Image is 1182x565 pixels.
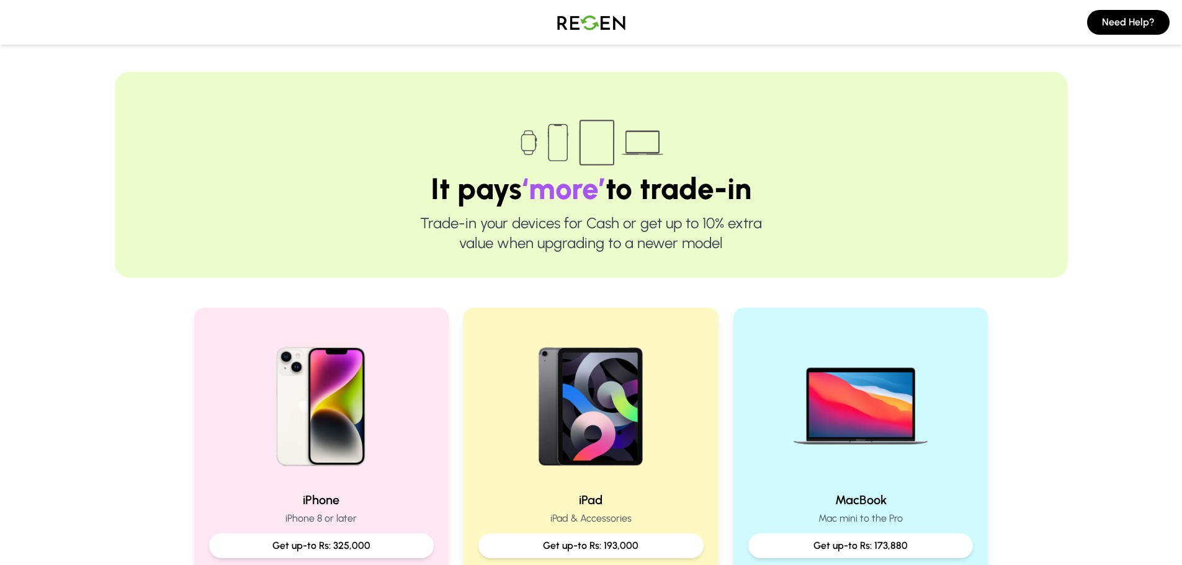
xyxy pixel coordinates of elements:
[154,213,1028,253] p: Trade-in your devices for Cash or get up to 10% extra value when upgrading to a newer model
[748,491,974,509] h2: MacBook
[758,538,964,553] p: Get up-to Rs: 173,880
[219,538,424,553] p: Get up-to Rs: 325,000
[781,323,940,481] img: MacBook
[548,5,635,40] img: Logo
[154,174,1028,203] h1: It pays to trade-in
[748,511,974,526] p: Mac mini to the Pro
[488,538,694,553] p: Get up-to Rs: 193,000
[511,323,670,481] img: iPad
[209,511,434,526] p: iPhone 8 or later
[1087,10,1170,35] button: Need Help?
[514,112,669,174] img: Trade-in devices
[478,491,704,509] h2: iPad
[478,511,704,526] p: iPad & Accessories
[242,323,401,481] img: iPhone
[209,491,434,509] h2: iPhone
[522,171,606,207] span: ‘more’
